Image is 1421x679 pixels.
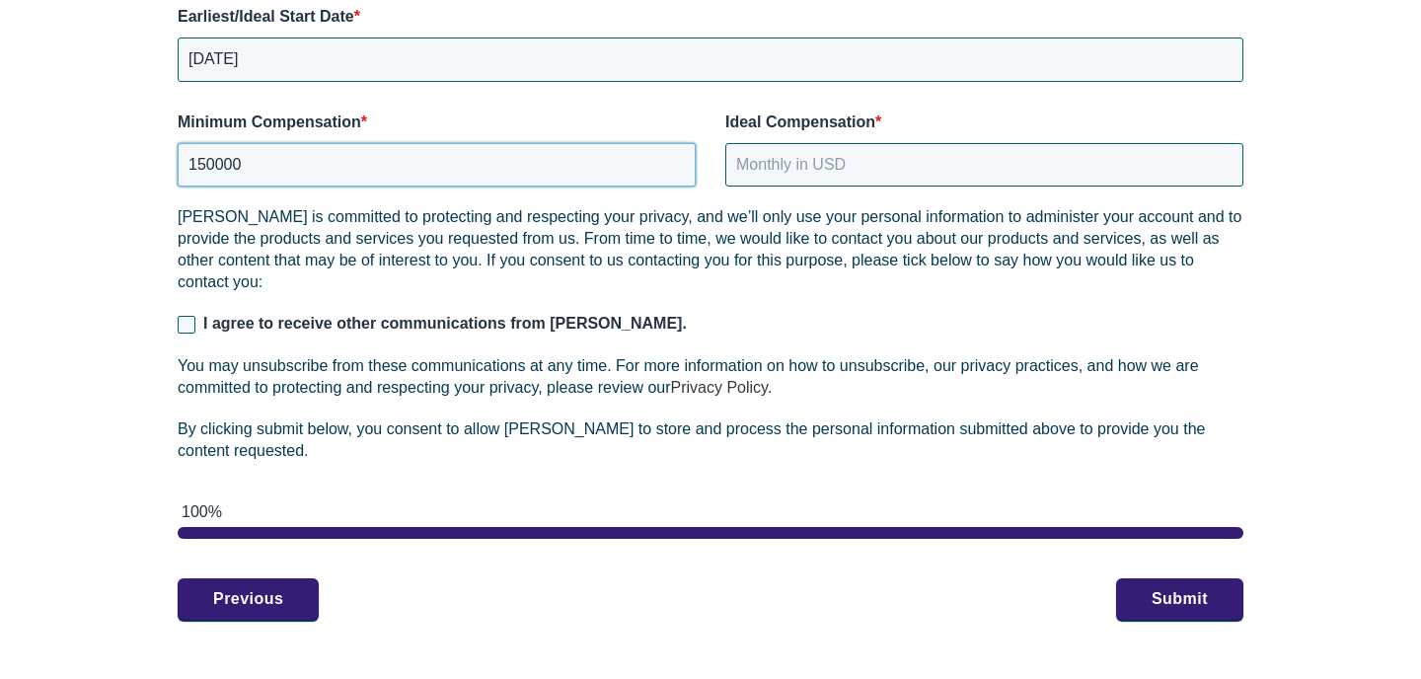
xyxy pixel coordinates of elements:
[178,418,1243,462] p: By clicking submit below, you consent to allow [PERSON_NAME] to store and process the personal in...
[725,143,1243,187] input: Monthly in USD
[178,206,1243,293] p: [PERSON_NAME] is committed to protecting and respecting your privacy, and we’ll only use your per...
[203,315,687,332] span: I agree to receive other communications from [PERSON_NAME].
[178,143,696,187] input: Monthly in USD
[182,501,1243,523] div: 100%
[178,38,1243,81] input: MM - DD - YYYY
[671,379,768,396] a: Privacy Policy
[178,8,354,25] span: Earliest/Ideal Start Date
[178,316,195,334] input: I agree to receive other communications from [PERSON_NAME].
[1116,578,1243,620] button: Submit
[725,113,875,130] span: Ideal Compensation
[178,527,1243,539] div: page 2 of 2
[178,578,319,620] button: Previous
[178,355,1243,399] p: You may unsubscribe from these communications at any time. For more information on how to unsubsc...
[178,113,361,130] span: Minimum Compensation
